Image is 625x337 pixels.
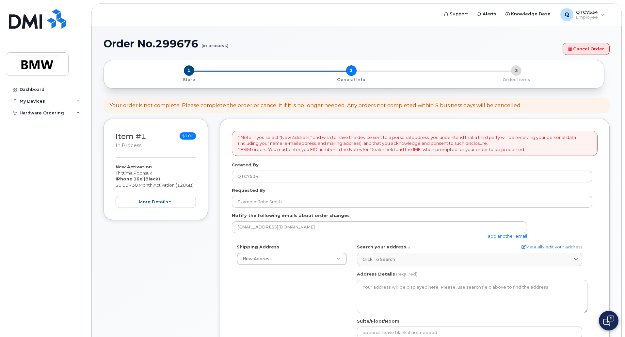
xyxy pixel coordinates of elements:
[109,76,269,83] a: 1 Store
[488,233,527,239] a: add another email
[243,256,272,261] span: New Address
[184,65,194,76] span: 1
[116,176,160,181] strong: iPhone 16e (Black)
[521,244,582,250] a: Manually edit your address
[362,256,395,262] span: Click to search
[232,212,350,219] label: Notify the following emails about order changes
[237,244,279,250] label: Shipping Address
[357,318,399,324] label: Suite/Floor/Room
[232,196,592,208] input: Example: John Smith
[180,132,196,140] span: $0.00
[104,38,559,49] h1: Order No.299676
[237,253,347,265] a: New Address
[232,221,527,233] input: Example: john@appleseed.com
[396,271,417,277] span: (required)
[357,271,395,277] label: Address Details
[116,132,146,149] h3: Item #1
[357,244,410,250] label: Search your address...
[116,164,152,169] strong: New Activation
[116,143,141,148] small: in process
[563,43,610,55] a: Cancel Order
[238,134,591,153] p: * Note: If you select “New Address,” and wish to have the device sent to a personal address, you ...
[603,315,614,326] img: Open chat
[232,187,265,194] label: Requested By
[201,38,229,48] small: (in process)
[357,253,582,266] a: Click to search
[116,196,196,208] button: more details
[109,102,521,110] div: Your order is not complete. Please complete the order or cancel it if it is no longer needed. Any...
[116,164,196,208] div: Thittima Poonsuk $0.00 - 30 Month Activation (128GB)
[112,77,266,83] p: Store
[232,162,259,168] label: Created By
